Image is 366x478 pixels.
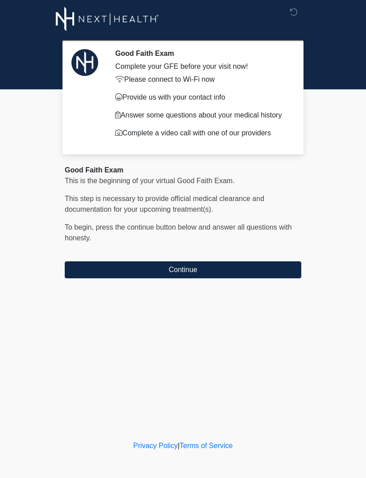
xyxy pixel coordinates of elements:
[115,49,288,58] h2: Good Faith Exam
[71,49,98,76] img: Agent Avatar
[178,442,179,449] a: |
[65,195,264,213] span: This step is necessary to provide official medical clearance and documentation for your upcoming ...
[115,74,288,85] p: Please connect to Wi-Fi now
[115,92,288,103] p: Provide us with your contact info
[179,442,233,449] a: Terms of Service
[65,177,235,184] span: This is the beginning of your virtual Good Faith Exam.
[56,7,159,31] img: Next-Health Logo
[115,61,288,72] div: Complete your GFE before your visit now!
[133,442,178,449] a: Privacy Policy
[65,165,301,176] div: Good Faith Exam
[115,128,288,138] p: Complete a video call with one of our providers
[65,223,292,242] span: To begin, ﻿﻿﻿﻿﻿﻿press the continue button below and answer all questions with honesty.
[115,110,288,121] p: Answer some questions about your medical history
[65,261,301,278] button: Continue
